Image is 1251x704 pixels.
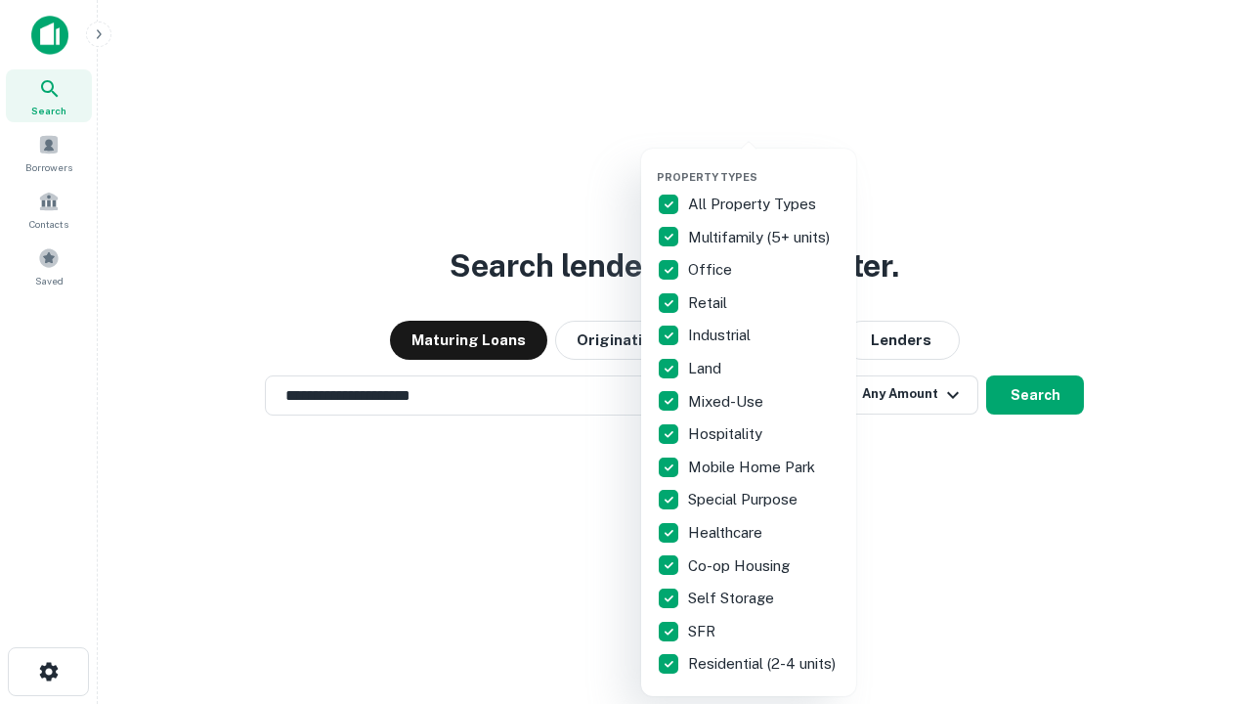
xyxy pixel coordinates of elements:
p: Mixed-Use [688,390,767,414]
iframe: Chat Widget [1153,548,1251,641]
p: Office [688,258,736,282]
p: Healthcare [688,521,766,545]
p: SFR [688,620,719,643]
p: Mobile Home Park [688,456,819,479]
p: Co-op Housing [688,554,794,578]
p: Land [688,357,725,380]
p: Hospitality [688,422,766,446]
p: Retail [688,291,731,315]
p: Residential (2-4 units) [688,652,840,676]
p: Special Purpose [688,488,801,511]
p: Self Storage [688,587,778,610]
p: Industrial [688,324,755,347]
p: Multifamily (5+ units) [688,226,834,249]
p: All Property Types [688,193,820,216]
span: Property Types [657,171,757,183]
